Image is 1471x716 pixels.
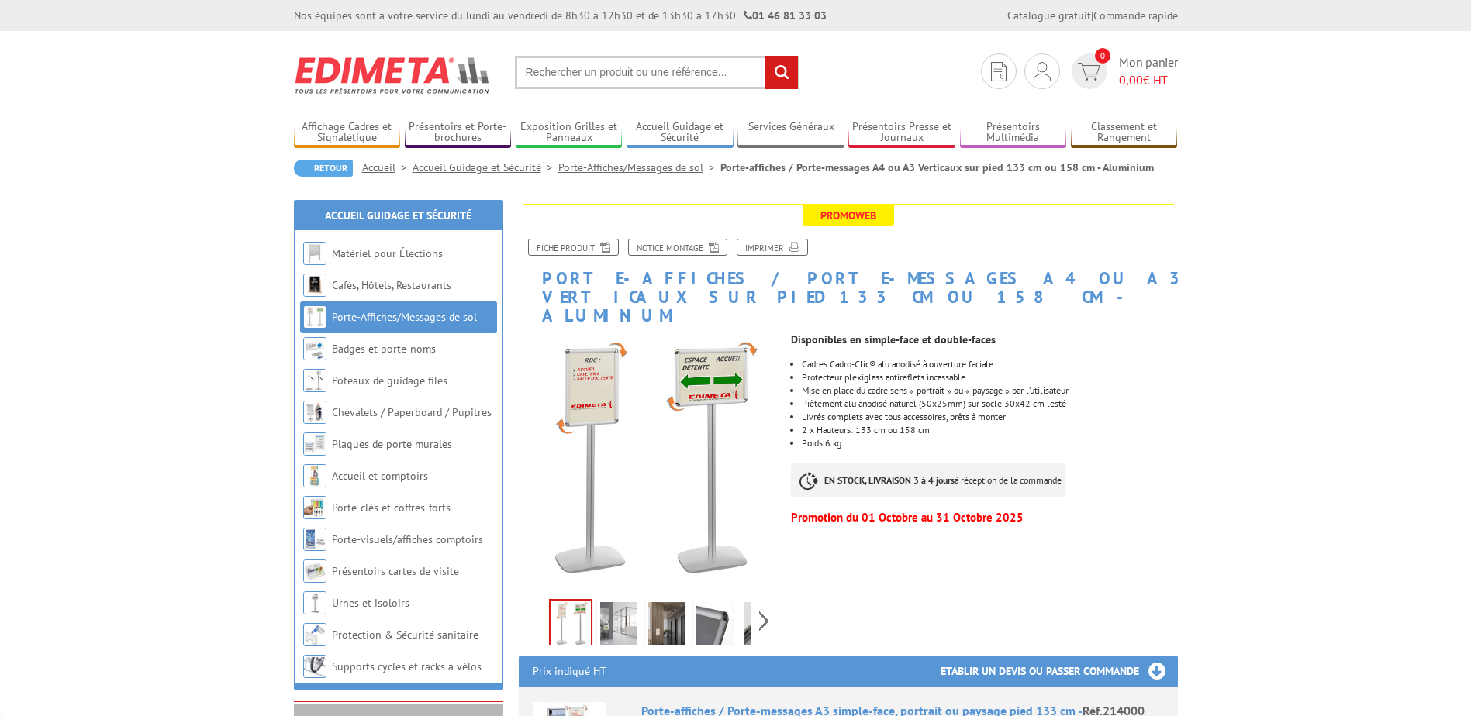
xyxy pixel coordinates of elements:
a: Badges et porte-noms [332,342,436,356]
a: Porte-Affiches/Messages de sol [558,160,720,174]
a: Fiche produit [528,239,619,256]
a: Imprimer [737,239,808,256]
div: Disponibles en simple-face et double-faces [791,335,1177,344]
a: Supports cycles et racks à vélos [332,659,482,673]
input: Rechercher un produit ou une référence... [515,56,799,89]
img: porte_affiches_sur_pied_214025.jpg [600,602,637,650]
img: porte_affiches_214000_fleche.jpg [551,601,591,649]
li: Livrés complets avec tous accessoires, prêts à monter [802,412,1177,422]
a: Accueil Guidage et Sécurité [413,160,558,174]
span: Mon panier [1119,53,1178,89]
a: Poteaux de guidage files [332,373,447,387]
img: porte-affiches-sol-blackline-cadres-inclines-sur-pied-droit_2140002_1.jpg [696,602,734,650]
div: | [1007,8,1178,23]
div: Nos équipes sont à votre service du lundi au vendredi de 8h30 à 12h30 et de 13h30 à 17h30 [294,8,827,23]
img: devis rapide [991,62,1007,81]
li: Piètement alu anodisé naturel (50x25mm) sur socle 30x42 cm lesté [802,399,1177,408]
li: 2 x Hauteurs: 133 cm ou 158 cm [802,425,1177,435]
a: Porte-visuels/affiches comptoirs [332,532,483,546]
img: Poteaux de guidage files [303,369,326,392]
img: Porte-Affiches/Messages de sol [303,305,326,329]
img: 214025n_ouvert.jpg [744,602,782,650]
a: Présentoirs Multimédia [960,120,1067,146]
img: Supports cycles et racks à vélos [303,655,326,678]
strong: 01 46 81 33 03 [744,9,827,22]
img: porte_affiches_214000_fleche.jpg [519,333,780,594]
a: devis rapide 0 Mon panier 0,00€ HT [1068,53,1178,89]
a: Commande rapide [1093,9,1178,22]
img: porte_affiches_sur_pied_214025_2bis.jpg [648,602,685,650]
li: Cadres Cadro-Clic® alu anodisé à ouverture faciale [802,360,1177,369]
a: Protection & Sécurité sanitaire [332,628,478,642]
a: Présentoirs cartes de visite [332,564,459,578]
img: Chevalets / Paperboard / Pupitres [303,401,326,424]
a: Services Généraux [737,120,844,146]
a: Porte-Affiches/Messages de sol [332,310,477,324]
span: Promoweb [803,205,894,226]
a: Matériel pour Élections [332,246,443,260]
a: Accueil Guidage et Sécurité [627,120,734,146]
img: Urnes et isoloirs [303,591,326,614]
img: Cafés, Hôtels, Restaurants [303,274,326,297]
a: Catalogue gratuit [1007,9,1091,22]
li: Poids 6 kg [802,439,1177,448]
p: à réception de la commande [791,463,1065,497]
a: Porte-clés et coffres-forts [332,501,451,515]
h3: Etablir un devis ou passer commande [941,656,1178,687]
img: devis rapide [1078,63,1100,81]
a: Classement et Rangement [1071,120,1178,146]
img: Porte-visuels/affiches comptoirs [303,528,326,551]
img: Porte-clés et coffres-forts [303,496,326,519]
li: Porte-affiches / Porte-messages A4 ou A3 Verticaux sur pied 133 cm ou 158 cm - Aluminium [720,160,1154,175]
a: Cafés, Hôtels, Restaurants [332,278,451,292]
strong: EN STOCK, LIVRAISON 3 à 4 jours [824,474,955,486]
a: Chevalets / Paperboard / Pupitres [332,405,492,419]
a: Accueil Guidage et Sécurité [325,208,471,222]
li: Protecteur plexiglass antireflets incassable [802,373,1177,382]
a: Accueil et comptoirs [332,469,428,483]
img: Protection & Sécurité sanitaire [303,623,326,646]
a: Accueil [362,160,413,174]
a: Exposition Grilles et Panneaux [516,120,623,146]
input: rechercher [765,56,798,89]
img: Accueil et comptoirs [303,464,326,487]
img: Badges et porte-noms [303,337,326,360]
a: Plaques de porte murales [332,437,452,451]
a: Présentoirs et Porte-brochures [405,120,512,146]
img: Plaques de porte murales [303,432,326,456]
span: 0,00 [1119,72,1143,88]
a: Retour [294,160,353,177]
a: Présentoirs Presse et Journaux [848,120,955,146]
span: € HT [1119,71,1178,89]
img: Présentoirs cartes de visite [303,559,326,583]
img: Matériel pour Élections [303,242,326,265]
span: Next [757,608,772,634]
p: Promotion du 01 Octobre au 31 Octobre 2025 [791,513,1177,522]
span: 0 [1095,48,1110,64]
p: Prix indiqué HT [533,656,606,687]
a: Urnes et isoloirs [332,596,409,610]
img: Edimeta [294,46,492,104]
a: Affichage Cadres et Signalétique [294,120,401,146]
a: Notice Montage [628,239,727,256]
img: devis rapide [1034,62,1051,81]
li: Mise en place du cadre sens « portrait » ou « paysage » par l’utilisateur [802,386,1177,395]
